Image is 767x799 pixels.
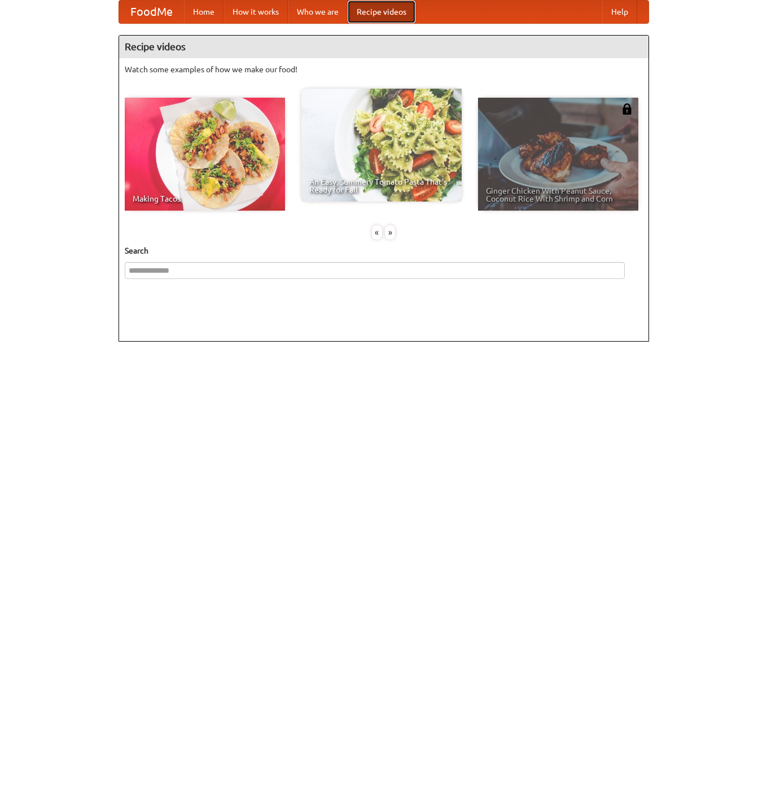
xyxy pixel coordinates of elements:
a: An Easy, Summery Tomato Pasta That's Ready for Fall [301,89,462,202]
span: Making Tacos [133,195,277,203]
h4: Recipe videos [119,36,648,58]
a: Home [184,1,223,23]
a: Recipe videos [348,1,415,23]
div: » [385,225,395,239]
a: Help [602,1,637,23]
h5: Search [125,245,643,256]
a: Making Tacos [125,98,285,211]
img: 483408.png [621,103,633,115]
a: Who we are [288,1,348,23]
span: An Easy, Summery Tomato Pasta That's Ready for Fall [309,178,454,194]
a: How it works [223,1,288,23]
p: Watch some examples of how we make our food! [125,64,643,75]
a: FoodMe [119,1,184,23]
div: « [372,225,382,239]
